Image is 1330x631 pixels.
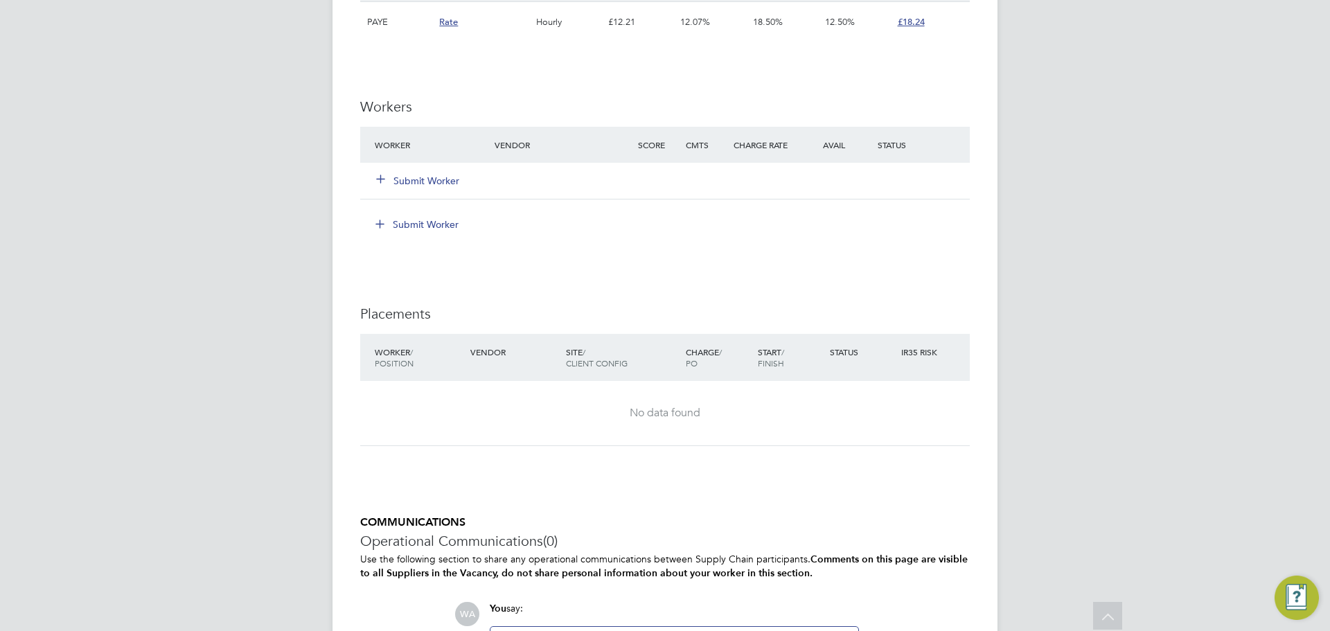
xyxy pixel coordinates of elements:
h5: COMMUNICATIONS [360,515,970,530]
div: Status [826,339,898,364]
span: 18.50% [753,16,783,28]
div: Site [562,339,682,375]
span: WA [455,602,479,626]
button: Engage Resource Center [1275,576,1319,620]
span: (0) [543,532,558,550]
span: / PO [686,346,722,368]
div: Avail [802,132,874,157]
b: Comments on this page are visible to all Suppliers in the Vacancy, do not share personal informat... [360,553,968,578]
div: Charge [682,339,754,375]
div: PAYE [364,2,436,42]
p: Use the following section to share any operational communications between Supply Chain participants. [360,553,970,579]
div: say: [490,602,859,626]
div: £12.21 [605,2,677,42]
button: Submit Worker [377,174,460,188]
div: Hourly [533,2,605,42]
div: Status [874,132,970,157]
div: IR35 Risk [898,339,946,364]
div: Charge Rate [730,132,802,157]
h3: Operational Communications [360,532,970,550]
span: £18.24 [898,16,925,28]
button: Submit Worker [366,213,470,235]
div: Worker [371,339,467,375]
div: Start [754,339,826,375]
span: Rate [439,16,458,28]
span: / Position [375,346,414,368]
h3: Placements [360,305,970,323]
div: Score [635,132,682,157]
span: / Finish [758,346,784,368]
div: Vendor [467,339,562,364]
h3: Workers [360,98,970,116]
div: Vendor [491,132,635,157]
span: / Client Config [566,346,628,368]
span: You [490,603,506,614]
div: No data found [374,406,956,420]
div: Worker [371,132,491,157]
div: Cmts [682,132,730,157]
span: 12.50% [825,16,855,28]
span: 12.07% [680,16,710,28]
